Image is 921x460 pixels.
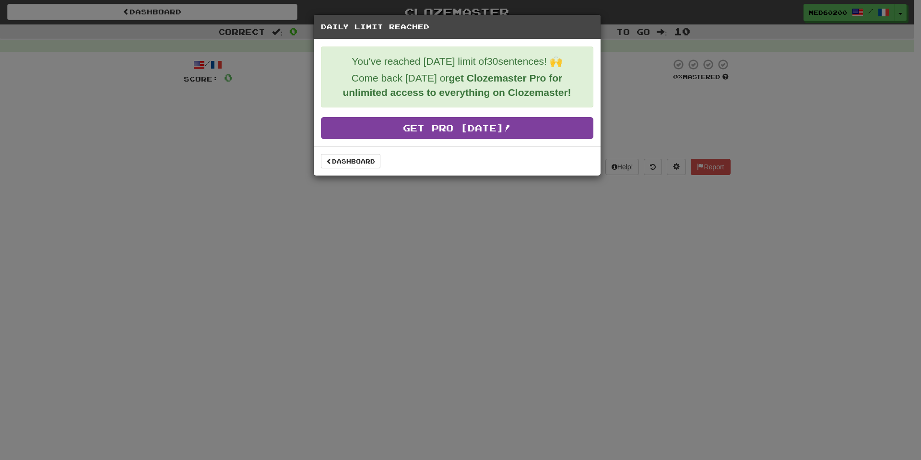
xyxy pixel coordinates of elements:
[329,71,586,100] p: Come back [DATE] or
[321,22,593,32] h5: Daily Limit Reached
[321,117,593,139] a: Get Pro [DATE]!
[342,72,571,98] strong: get Clozemaster Pro for unlimited access to everything on Clozemaster!
[321,154,380,168] a: Dashboard
[329,54,586,69] p: You've reached [DATE] limit of 30 sentences! 🙌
